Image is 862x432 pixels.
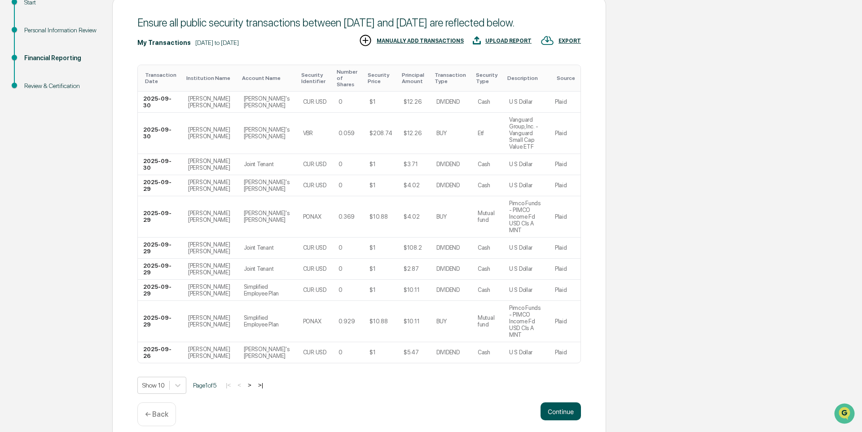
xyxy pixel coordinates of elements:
[550,92,581,113] td: Plaid
[369,130,392,137] div: $208.74
[436,98,460,105] div: DIVIDEND
[188,314,233,328] div: [PERSON_NAME] [PERSON_NAME]
[238,238,298,259] td: Joint Tenant
[5,110,62,126] a: 🖐️Preclearance
[9,19,163,33] p: How can we help?
[404,265,419,272] div: $2.87
[337,69,361,88] div: Toggle SortBy
[833,402,858,427] iframe: Open customer support
[238,342,298,363] td: [PERSON_NAME]'s [PERSON_NAME]
[369,182,375,189] div: $1
[436,244,460,251] div: DIVIDEND
[31,69,147,78] div: Start new chat
[188,179,233,192] div: [PERSON_NAME] [PERSON_NAME]
[369,349,375,356] div: $1
[369,318,387,325] div: $10.88
[303,98,326,105] div: CUR:USD
[550,259,581,280] td: Plaid
[9,114,16,121] div: 🖐️
[18,113,58,122] span: Preclearance
[145,72,179,84] div: Toggle SortBy
[245,381,254,389] button: >
[369,161,375,168] div: $1
[5,127,60,143] a: 🔎Data Lookup
[559,38,581,44] div: EXPORT
[193,382,216,389] span: Page 1 of 5
[188,283,233,297] div: [PERSON_NAME] [PERSON_NAME]
[138,259,183,280] td: 2025-09-29
[195,39,239,46] div: [DATE] to [DATE]
[339,318,355,325] div: 0.929
[377,38,464,44] div: MANUALLY ADD TRANSACTIONS
[188,262,233,276] div: [PERSON_NAME] [PERSON_NAME]
[404,318,419,325] div: $10.11
[339,287,343,293] div: 0
[301,72,330,84] div: Toggle SortBy
[303,213,321,220] div: PONAX
[138,301,183,342] td: 2025-09-29
[478,182,490,189] div: Cash
[242,75,294,81] div: Toggle SortBy
[359,34,372,47] img: MANUALLY ADD TRANSACTIONS
[478,130,484,137] div: Etf
[138,113,183,154] td: 2025-09-30
[188,241,233,255] div: [PERSON_NAME] [PERSON_NAME]
[89,152,109,159] span: Pylon
[74,113,111,122] span: Attestations
[138,92,183,113] td: 2025-09-30
[339,161,343,168] div: 0
[153,71,163,82] button: Start new chat
[137,16,581,29] div: Ensure all public security transactions between [DATE] and [DATE] are reflected below.
[138,175,183,196] td: 2025-09-29
[138,280,183,301] td: 2025-09-29
[509,287,532,293] div: U S Dollar
[188,346,233,359] div: [PERSON_NAME] [PERSON_NAME]
[303,265,326,272] div: CUR:USD
[404,182,420,189] div: $4.02
[31,78,114,85] div: We're available if you need us!
[541,34,554,47] img: EXPORT
[436,318,447,325] div: BUY
[404,98,421,105] div: $12.26
[436,349,460,356] div: DIVIDEND
[223,381,233,389] button: |<
[509,304,544,338] div: Pimco Funds - PIMCO Income Fd USD Cls A MNT
[303,349,326,356] div: CUR:USD
[238,113,298,154] td: [PERSON_NAME]'s [PERSON_NAME]
[509,349,532,356] div: U S Dollar
[9,131,16,138] div: 🔎
[550,238,581,259] td: Plaid
[436,130,447,137] div: BUY
[402,72,427,84] div: Toggle SortBy
[368,72,395,84] div: Toggle SortBy
[478,161,490,168] div: Cash
[436,182,460,189] div: DIVIDEND
[478,98,490,105] div: Cash
[24,81,98,91] div: Review & Certification
[238,92,298,113] td: [PERSON_NAME]'s [PERSON_NAME]
[238,280,298,301] td: Simplified Employee Plan
[436,287,460,293] div: DIVIDEND
[24,53,98,63] div: Financial Reporting
[369,213,387,220] div: $10.88
[476,72,500,84] div: Toggle SortBy
[507,75,546,81] div: Toggle SortBy
[478,210,498,223] div: Mutual fund
[9,69,25,85] img: 1746055101610-c473b297-6a78-478c-a979-82029cc54cd1
[145,410,168,419] p: ← Back
[369,244,375,251] div: $1
[238,259,298,280] td: Joint Tenant
[509,161,532,168] div: U S Dollar
[188,158,233,171] div: [PERSON_NAME] [PERSON_NAME]
[303,182,326,189] div: CUR:USD
[485,38,532,44] div: UPLOAD REPORT
[188,95,233,109] div: [PERSON_NAME] [PERSON_NAME]
[404,349,419,356] div: $5.47
[550,154,581,175] td: Plaid
[509,116,544,150] div: Vanguard Group, Inc. - Vanguard Small Cap Value ETF
[186,75,235,81] div: Toggle SortBy
[138,196,183,238] td: 2025-09-29
[138,238,183,259] td: 2025-09-29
